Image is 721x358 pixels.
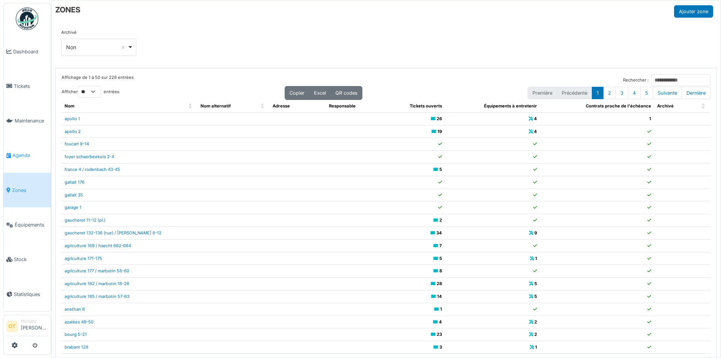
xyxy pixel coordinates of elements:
[55,5,80,14] h6: ZONES
[12,187,48,194] span: Zones
[535,344,537,350] b: 1
[62,86,119,98] label: Afficher entrées
[65,256,102,261] a: agriculture 171-175
[261,100,265,112] span: Nom alternatif: Activate to sort
[189,100,193,112] span: Nom: Activate to sort
[6,318,48,336] a: OT Manager[PERSON_NAME]
[61,29,77,36] label: Archivé
[3,104,51,138] a: Maintenance
[534,129,537,134] b: 4
[65,243,131,248] a: agriculture 169 / haecht 662-664
[285,86,309,100] button: Copier
[3,69,51,103] a: Tickets
[65,141,89,147] a: foucart 8-14
[439,268,442,273] b: 8
[640,87,653,99] button: 5
[440,307,442,312] b: 1
[330,86,362,100] button: QR codes
[439,218,442,223] b: 2
[314,90,326,96] span: Excel
[309,86,331,100] button: Excel
[290,90,305,96] span: Copier
[628,87,641,99] button: 4
[119,44,127,51] button: Remove item: 'false'
[16,8,38,30] img: Badge_color-CXgf-gQk.svg
[653,87,682,99] button: Next
[410,103,442,109] span: Tickets ouverts
[65,205,81,210] a: garage 1
[65,319,94,325] a: azalées 49-50
[437,294,442,299] b: 14
[534,319,537,325] b: 2
[65,167,120,172] a: france 4 / rodenbach 43-45
[701,100,706,112] span: Archivé: Activate to sort
[21,318,48,334] li: [PERSON_NAME]
[439,243,442,248] b: 7
[437,129,442,134] b: 19
[437,281,442,286] b: 28
[603,87,616,99] button: 2
[3,277,51,311] a: Statistiques
[534,281,537,286] b: 5
[65,307,85,312] a: anethan 6
[439,344,442,350] b: 3
[66,43,127,51] div: Non
[3,138,51,173] a: Agenda
[3,242,51,277] a: Stock
[657,103,674,109] span: Archivé
[436,230,442,236] b: 34
[534,332,537,337] b: 2
[65,268,129,273] a: agriculture 177 / marbotin 58-60
[534,294,537,299] b: 5
[65,116,80,121] a: apollo 1
[615,87,628,99] button: 3
[21,318,48,324] div: Manager
[14,256,48,263] span: Stock
[682,87,710,99] button: Last
[437,332,442,337] b: 23
[528,87,710,99] nav: pagination
[623,77,649,83] label: Rechercher :
[65,129,81,134] a: apollo 2
[65,294,130,299] a: agriculture 185 / marbotin 57-63
[78,86,101,98] select: Afficherentrées
[3,173,51,207] a: Zones
[3,207,51,242] a: Équipements
[65,230,161,236] a: gaucheret 132-136 (rue) / [PERSON_NAME] 8-12
[592,87,603,99] button: 1
[65,103,74,109] span: Nom
[437,116,442,121] b: 26
[534,230,537,236] b: 9
[535,256,537,261] b: 1
[65,344,88,350] a: brabant 128
[484,103,537,109] span: Équipements à entretenir
[674,5,713,18] button: Ajouter zone
[14,291,48,298] span: Statistiques
[65,180,84,185] a: gallait 176
[439,256,442,261] b: 5
[65,192,83,198] a: gallait 35
[13,48,48,55] span: Dashboard
[439,167,442,172] b: 5
[14,83,48,90] span: Tickets
[534,116,537,121] b: 4
[335,90,357,96] span: QR codes
[439,319,442,325] b: 4
[201,103,231,109] span: Nom alternatif
[65,332,87,337] a: bourg 5-21
[65,281,129,286] a: agriculture 182 / marbotin 18-26
[62,74,134,86] div: Affichage de 1 à 50 sur 228 entrées
[6,321,18,332] li: OT
[649,116,651,121] b: 1
[3,34,51,69] a: Dashboard
[12,152,48,159] span: Agenda
[65,218,106,223] a: gaucheret 11-12 (pl.)
[65,154,114,159] a: foyer schaerbeekois 2-4
[586,103,651,109] span: Contrats proche de l'échéance
[15,117,48,124] span: Maintenance
[273,103,290,109] span: Adresse
[329,103,356,109] span: Responsable
[15,221,48,228] span: Équipements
